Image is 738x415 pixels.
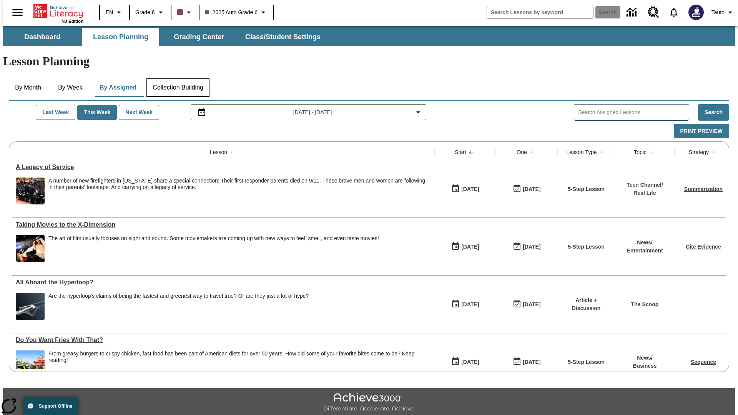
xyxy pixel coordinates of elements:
[709,148,718,157] button: Sort
[517,148,527,156] div: Due
[48,235,379,262] div: The art of film usually focuses on sight and sound. Some moviemakers are coming up with new ways ...
[77,105,117,120] button: This Week
[461,184,479,194] div: [DATE]
[449,355,482,369] button: 07/14/25: First time the lesson was available
[16,235,45,262] img: Panel in front of the seats sprays water mist to the happy audience at a 4DX-equipped theater.
[93,78,143,97] button: By Assigned
[523,357,540,367] div: [DATE]
[643,2,664,23] a: Resource Center, Will open in new tab
[16,164,430,171] div: A Legacy of Service
[3,54,735,68] h1: Lesson Planning
[597,148,606,157] button: Sort
[119,105,159,120] button: Next Week
[16,293,45,320] img: Artist rendering of Hyperloop TT vehicle entering a tunnel
[227,148,236,157] button: Sort
[566,148,597,156] div: Lesson Type
[323,393,415,412] img: Achieve3000 Differentiate Accelerate Achieve
[161,28,238,46] button: Grading Center
[33,3,83,23] div: Home
[578,107,689,118] input: Search Assigned Lessons
[487,6,593,18] input: search field
[106,8,113,17] span: EN
[527,148,536,157] button: Sort
[36,105,75,120] button: Last Week
[568,358,605,366] p: 5-Step Lesson
[16,350,45,377] img: One of the first McDonald's stores, with the iconic red sign and golden arches.
[48,350,430,377] div: From greasy burgers to crispy chicken, fast food has been part of American diets for over 50 year...
[4,28,81,46] button: Dashboard
[627,239,663,247] p: News /
[9,78,47,97] button: By Month
[634,148,647,156] div: Topic
[510,355,543,369] button: 07/20/26: Last day the lesson can be accessed
[523,242,540,252] div: [DATE]
[16,337,430,344] a: Do You Want Fries With That?, Lessons
[16,164,430,171] a: A Legacy of Service, Lessons
[48,178,430,204] div: A number of new firefighters in New York share a special connection: Their first responder parent...
[48,293,309,320] div: Are the hyperloop's claims of being the fastest and greenest way to travel true? Or are they just...
[48,293,309,299] div: Are the hyperloop's claims of being the fastest and greenest way to travel true? Or are they just...
[239,28,327,46] button: Class/Student Settings
[6,1,29,24] button: Open side menu
[61,19,83,23] span: NJ Edition
[3,26,735,46] div: SubNavbar
[689,148,709,156] div: Strategy
[510,182,543,196] button: 08/18/25: Last day the lesson can be accessed
[684,186,723,192] a: Summarization
[461,357,479,367] div: [DATE]
[33,3,83,19] a: Home
[664,2,684,22] a: Notifications
[627,247,663,255] p: Entertainment
[3,28,327,46] div: SubNavbar
[708,5,738,19] button: Profile/Settings
[16,221,430,228] div: Taking Movies to the X-Dimension
[561,296,611,312] p: Article + Discussion
[568,185,605,193] p: 5-Step Lesson
[461,242,479,252] div: [DATE]
[82,28,159,46] button: Lesson Planning
[684,2,708,22] button: Select a new avatar
[691,359,716,365] a: Sequence
[523,184,540,194] div: [DATE]
[194,108,423,117] button: Select the date range menu item
[23,397,78,415] button: Support Offline
[686,244,721,250] a: Cite Evidence
[146,78,209,97] button: Collection Building
[455,148,466,156] div: Start
[523,300,540,309] div: [DATE]
[202,5,271,19] button: Class: 2025 Auto Grade 6, Select your class
[16,178,45,204] img: A photograph of the graduation ceremony for the 2019 class of New York City Fire Department. Rebe...
[647,148,656,157] button: Sort
[674,124,729,139] button: Print Preview
[174,5,196,19] button: Class color is dark brown. Change class color
[48,235,379,242] p: The art of film usually focuses on sight and sound. Some moviemakers are coming up with new ways ...
[633,362,657,370] p: Business
[210,148,227,156] div: Lesson
[132,5,168,19] button: Grade: Grade 6, Select a grade
[414,108,423,117] svg: Collapse Date Range Filter
[449,297,482,312] button: 07/21/25: First time the lesson was available
[102,5,127,19] button: Language: EN, Select a language
[39,403,72,409] span: Support Offline
[568,243,605,251] p: 5-Step Lesson
[631,300,659,309] p: The Scoop
[449,239,482,254] button: 08/18/25: First time the lesson was available
[510,239,543,254] button: 08/24/25: Last day the lesson can be accessed
[633,354,657,362] p: News /
[711,8,725,17] span: Tauto
[51,78,90,97] button: By Week
[16,337,430,344] div: Do You Want Fries With That?
[16,279,430,286] div: All Aboard the Hyperloop?
[16,221,430,228] a: Taking Movies to the X-Dimension, Lessons
[135,8,155,17] span: Grade 6
[16,279,430,286] a: All Aboard the Hyperloop?, Lessons
[449,182,482,196] button: 08/18/25: First time the lesson was available
[466,148,475,157] button: Sort
[48,178,430,191] div: A number of new firefighters in [US_STATE] share a special connection: Their first responder pare...
[205,8,258,17] span: 2025 Auto Grade 6
[461,300,479,309] div: [DATE]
